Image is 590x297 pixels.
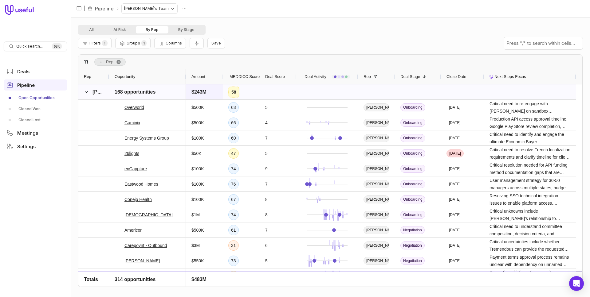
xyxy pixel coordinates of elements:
span: Negotiation [400,272,425,280]
button: All [79,26,104,33]
time: [DATE] [449,136,461,141]
span: [PERSON_NAME] [364,103,389,111]
div: 64 [228,286,239,297]
span: 7 [265,180,268,188]
a: [DEMOGRAPHIC_DATA] [124,211,173,218]
span: Settings [17,144,36,149]
a: Morning Consult - Target Account - Outbound [124,272,180,280]
span: Deal Activity [305,73,326,80]
span: [PERSON_NAME] [364,149,389,157]
span: User management strategy for 30-50 managers across multiple states, budget allocation structure (... [490,177,571,191]
div: 63 [228,102,239,113]
span: Amount [191,73,205,80]
button: Collapse sidebar [74,4,84,13]
span: Onboarding [400,134,425,142]
button: By Stage [168,26,204,33]
div: 74 [228,210,239,220]
span: Critical need to re-engage with [PERSON_NAME] on sandbox development progress and production read... [490,100,571,115]
span: Onboarding [400,165,425,173]
span: Save [211,41,221,45]
span: Critical uncertainties include whether Tremendous can provide the requested transaction history d... [490,238,571,253]
span: [PERSON_NAME] [364,226,389,234]
span: Negotiation [400,226,425,234]
span: Negotiation [400,241,425,249]
span: Critical unknowns include [PERSON_NAME]'s relationship to economic buyers and budget authority fo... [490,207,571,222]
span: Onboarding [400,211,425,219]
a: Settings [4,141,67,152]
a: Closed Won [4,104,67,114]
span: Onboarding [400,119,425,127]
time: [DATE] [449,105,461,110]
a: [PERSON_NAME] [124,257,160,264]
a: Carepoynt - Outbound [124,242,167,249]
span: Payment terms approval process remains unclear with dependency on unnamed [PERSON_NAME] leadershi... [490,253,571,268]
span: 1 [141,40,147,46]
div: Next Steps Focus [490,69,571,84]
time: [DATE] [449,166,461,171]
a: Meetings [4,127,67,138]
time: [DATE] [449,212,461,217]
span: Quick search... [16,44,43,49]
span: Critical need to understand committee composition, decision criteria, and approval timeline. The ... [490,223,571,237]
span: | [84,5,85,12]
a: Pipeline [95,5,114,12]
span: Critical need to identify and engage the ultimate Economic Buyer ([PERSON_NAME]'s boss) to unders... [490,131,571,145]
span: Onboarding [400,103,425,111]
span: $100K [191,196,204,203]
span: [PERSON_NAME] [364,241,389,249]
span: [PERSON_NAME] [364,195,389,203]
button: At Risk [104,26,136,33]
span: Critical need to resolve French localization requirements and clarify timeline for client-side is... [490,146,571,161]
span: $100K [191,165,204,172]
span: Production API access approval timeline, Google Play Store review completion, documentation verif... [490,115,571,130]
time: [DATE] [449,274,461,279]
span: Columns [166,41,182,45]
time: [DATE] [449,120,461,125]
span: Pipeline [17,83,35,87]
span: Meetings [17,131,38,135]
span: 7 [265,226,268,234]
span: $500K [191,104,204,111]
span: Rep [364,73,371,80]
div: 67 [228,194,239,205]
div: 31 [228,240,239,251]
span: 5 [265,257,268,264]
span: [PERSON_NAME] [364,211,389,219]
div: Open Intercom Messenger [569,276,584,291]
a: Conejo Health [124,196,152,203]
span: 1 [102,40,107,46]
span: $500K [191,226,204,234]
span: $1M [191,211,200,218]
span: Onboarding [400,149,425,157]
span: 9 [265,165,268,172]
kbd: ⌘ K [52,43,62,49]
a: Energy Systems Group [124,134,169,142]
button: Create a new saved view [207,38,225,48]
span: Close Date [446,73,466,80]
div: MEDDICC Score [228,69,254,84]
span: $100K [191,180,204,188]
span: Resolving SSO technical integration issues to enable platform access. Clarifying [PERSON_NAME]'s ... [490,192,571,207]
a: Overworld [124,104,144,111]
span: Rep. Press ENTER to sort. Press DELETE to remove [94,58,126,66]
span: Deal Stage [400,73,420,80]
time: [DATE] [449,197,461,202]
span: [PERSON_NAME] [364,119,389,127]
span: 5 [265,104,268,111]
span: $50K [191,150,202,157]
a: Americor [124,226,142,234]
span: Next Steps Focus [494,73,526,80]
span: [PERSON_NAME] [92,89,134,94]
span: $550K [191,257,204,264]
span: MEDDICC Score [230,73,260,80]
a: Eastwood Homes [124,180,158,188]
a: Open Opportunities [4,93,67,103]
time: [DATE] [449,258,461,263]
div: 76 [228,179,239,189]
span: Onboarding [400,195,425,203]
a: 26lights [124,150,139,157]
span: $500K [191,119,204,126]
button: Group Pipeline [115,38,151,48]
span: 5 [265,272,268,280]
button: Filter Pipeline [78,38,112,48]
